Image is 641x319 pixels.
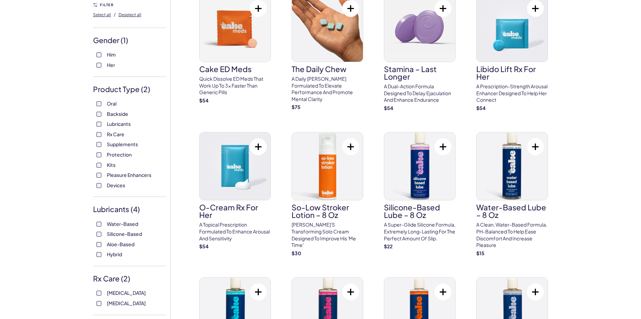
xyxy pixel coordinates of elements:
[476,221,548,248] p: A clean, water-based formula, pH-balanced to help ease discomfort and increase pleasure
[384,65,456,80] h3: Stamina – Last Longer
[96,222,101,227] input: Water-Based
[199,97,208,103] strong: $ 54
[96,152,101,157] input: Protection
[384,105,393,111] strong: $ 54
[477,132,548,200] img: Water-Based Lube – 8 oz
[292,250,301,256] strong: $ 30
[96,301,101,306] input: [MEDICAL_DATA]
[107,240,134,249] span: Aloe-Based
[119,9,141,20] button: Deselect all
[107,119,131,128] span: Lubricants
[119,12,141,17] span: Deselect all
[199,203,271,219] h3: O-Cream Rx for Her
[476,83,548,103] p: A prescription-strength arousal enhancer designed to help her connect
[96,232,101,237] input: Silicone-Based
[107,219,138,228] span: Water-Based
[96,291,101,296] input: [MEDICAL_DATA]
[199,76,271,96] p: Quick dissolve ED Meds that work up to 3x faster than generic pills
[93,9,111,20] button: Select all
[96,132,101,137] input: Rx Care
[384,203,456,219] h3: Silicone-Based Lube – 8 oz
[292,132,363,257] a: So-Low Stroker Lotion – 8 ozSo-Low Stroker Lotion – 8 oz[PERSON_NAME]'s transforming solo cream d...
[107,140,138,149] span: Supplements
[96,112,101,117] input: Backside
[292,104,301,110] strong: $ 75
[107,299,146,308] span: [MEDICAL_DATA]
[292,132,363,200] img: So-Low Stroker Lotion – 8 oz
[114,11,116,18] span: /
[384,221,456,242] p: A super-glide silicone formula, extremely long-lasting for the perfect amount of slip.
[384,132,456,250] a: Silicone-Based Lube – 8 ozSilicone-Based Lube – 8 ozA super-glide silicone formula, extremely lon...
[200,132,271,200] img: O-Cream Rx for Her
[292,221,363,248] p: [PERSON_NAME]'s transforming solo cream designed to improve his 'me time'
[107,150,132,159] span: Protection
[107,250,122,259] span: Hybrid
[107,288,146,297] span: [MEDICAL_DATA]
[96,183,101,188] input: Devices
[476,250,485,256] strong: $ 15
[292,65,363,73] h3: The Daily Chew
[107,50,116,59] span: Him
[96,122,101,127] input: Lubricants
[476,105,486,111] strong: $ 54
[96,142,101,147] input: Supplements
[107,160,115,169] span: Kits
[107,181,125,190] span: Devices
[199,221,271,242] p: A topical prescription formulated to enhance arousal and sensitivity
[476,65,548,80] h3: Libido Lift Rx For Her
[107,99,116,108] span: Oral
[476,203,548,219] h3: Water-Based Lube – 8 oz
[199,132,271,250] a: O-Cream Rx for HerO-Cream Rx for HerA topical prescription formulated to enhance arousal and sens...
[96,173,101,178] input: Pleasure Enhancers
[107,109,128,118] span: Backside
[107,229,142,238] span: Silicone-Based
[93,12,111,17] span: Select all
[292,76,363,102] p: A Daily [PERSON_NAME] Formulated To Elevate Performance And Promote Mental Clarity
[292,203,363,219] h3: So-Low Stroker Lotion – 8 oz
[476,132,548,257] a: Water-Based Lube – 8 ozWater-Based Lube – 8 ozA clean, water-based formula, pH-balanced to help e...
[107,130,124,139] span: Rx Care
[384,132,455,200] img: Silicone-Based Lube – 8 oz
[384,83,456,103] p: A dual-action formula designed to delay ejaculation and enhance endurance
[107,60,115,69] span: Her
[96,242,101,247] input: Aloe-Based
[96,52,101,57] input: Him
[384,243,393,249] strong: $ 22
[199,65,271,73] h3: Cake ED Meds
[96,63,101,68] input: Her
[107,170,151,179] span: Pleasure Enhancers
[96,163,101,168] input: Kits
[96,252,101,257] input: Hybrid
[96,101,101,106] input: Oral
[199,243,208,249] strong: $ 54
